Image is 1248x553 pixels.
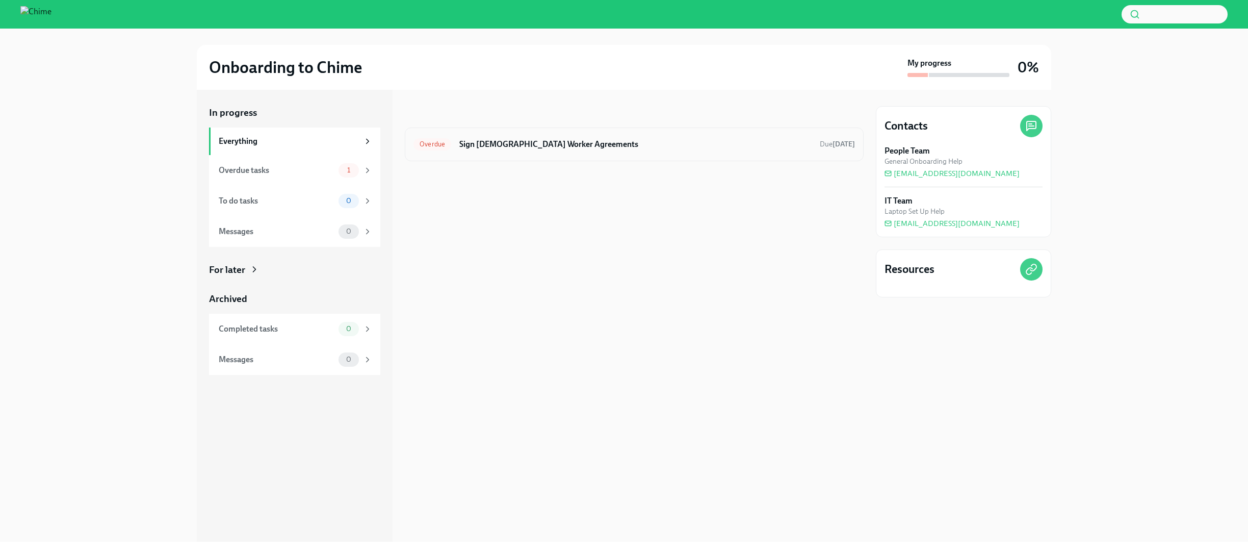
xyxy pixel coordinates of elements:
[219,226,334,237] div: Messages
[885,218,1020,229] a: [EMAIL_ADDRESS][DOMAIN_NAME]
[459,139,812,150] h6: Sign [DEMOGRAPHIC_DATA] Worker Agreements
[885,262,934,277] h4: Resources
[885,157,963,166] span: General Onboarding Help
[219,165,334,176] div: Overdue tasks
[209,263,245,276] div: For later
[885,118,928,134] h4: Contacts
[340,325,357,333] span: 0
[413,136,855,153] a: OverdueSign [DEMOGRAPHIC_DATA] Worker AgreementsDue[DATE]
[209,314,380,344] a: Completed tasks0
[340,356,357,363] span: 0
[219,136,359,147] div: Everything
[907,58,951,69] strong: My progress
[20,6,51,22] img: Chime
[209,344,380,375] a: Messages0
[219,195,334,207] div: To do tasks
[833,140,855,148] strong: [DATE]
[885,168,1020,179] a: [EMAIL_ADDRESS][DOMAIN_NAME]
[209,216,380,247] a: Messages0
[413,140,451,148] span: Overdue
[885,207,945,216] span: Laptop Set Up Help
[820,139,855,149] span: October 12th, 2025 12:00
[405,106,453,119] div: In progress
[1018,58,1039,77] h3: 0%
[209,292,380,306] a: Archived
[341,166,356,174] span: 1
[209,128,380,155] a: Everything
[885,195,913,207] strong: IT Team
[209,186,380,216] a: To do tasks0
[219,354,334,365] div: Messages
[209,263,380,276] a: For later
[340,197,357,205] span: 0
[219,323,334,335] div: Completed tasks
[885,145,930,157] strong: People Team
[820,140,855,148] span: Due
[340,228,357,235] span: 0
[209,106,380,119] a: In progress
[209,155,380,186] a: Overdue tasks1
[209,57,362,78] h2: Onboarding to Chime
